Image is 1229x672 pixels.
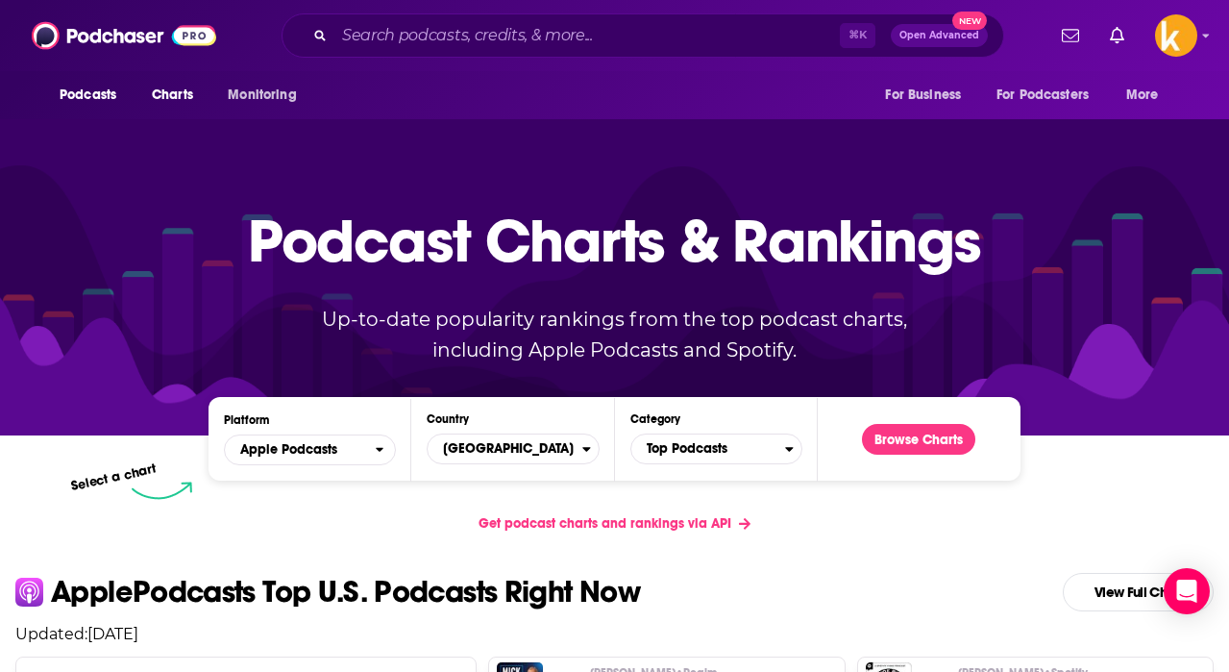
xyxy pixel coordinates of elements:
h2: Platforms [224,435,396,465]
span: For Business [885,82,961,109]
img: apple Icon [15,578,43,606]
p: Select a chart [70,460,159,494]
button: open menu [224,435,396,465]
div: Open Intercom Messenger [1164,568,1210,614]
a: Charts [139,77,205,113]
img: select arrow [132,482,192,500]
span: Top Podcasts [631,433,785,465]
span: ⌘ K [840,23,875,48]
a: View Full Chart [1063,573,1214,611]
button: Browse Charts [862,424,975,455]
span: Logged in as sshawan [1155,14,1197,57]
span: Charts [152,82,193,109]
span: [GEOGRAPHIC_DATA] [428,433,581,465]
span: Get podcast charts and rankings via API [479,515,731,532]
span: New [952,12,987,30]
span: Open Advanced [899,31,979,40]
button: open menu [1113,77,1183,113]
a: Show notifications dropdown [1102,19,1132,52]
button: open menu [214,77,321,113]
input: Search podcasts, credits, & more... [334,20,840,51]
div: Search podcasts, credits, & more... [282,13,1004,58]
p: Apple Podcasts Top U.S. Podcasts Right Now [51,577,640,608]
button: Countries [427,434,599,464]
button: open menu [984,77,1117,113]
button: Show profile menu [1155,14,1197,57]
p: Up-to-date popularity rankings from the top podcast charts, including Apple Podcasts and Spotify. [284,304,946,365]
span: More [1126,82,1159,109]
img: Podchaser - Follow, Share and Rate Podcasts [32,17,216,54]
span: Monitoring [228,82,296,109]
p: Podcast Charts & Rankings [248,178,981,303]
button: open menu [46,77,141,113]
img: User Profile [1155,14,1197,57]
button: Categories [630,434,802,464]
button: open menu [872,77,985,113]
a: Show notifications dropdown [1054,19,1087,52]
a: Get podcast charts and rankings via API [463,500,766,547]
button: Open AdvancedNew [891,24,988,47]
span: Podcasts [60,82,116,109]
span: For Podcasters [996,82,1089,109]
span: Apple Podcasts [240,443,337,457]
